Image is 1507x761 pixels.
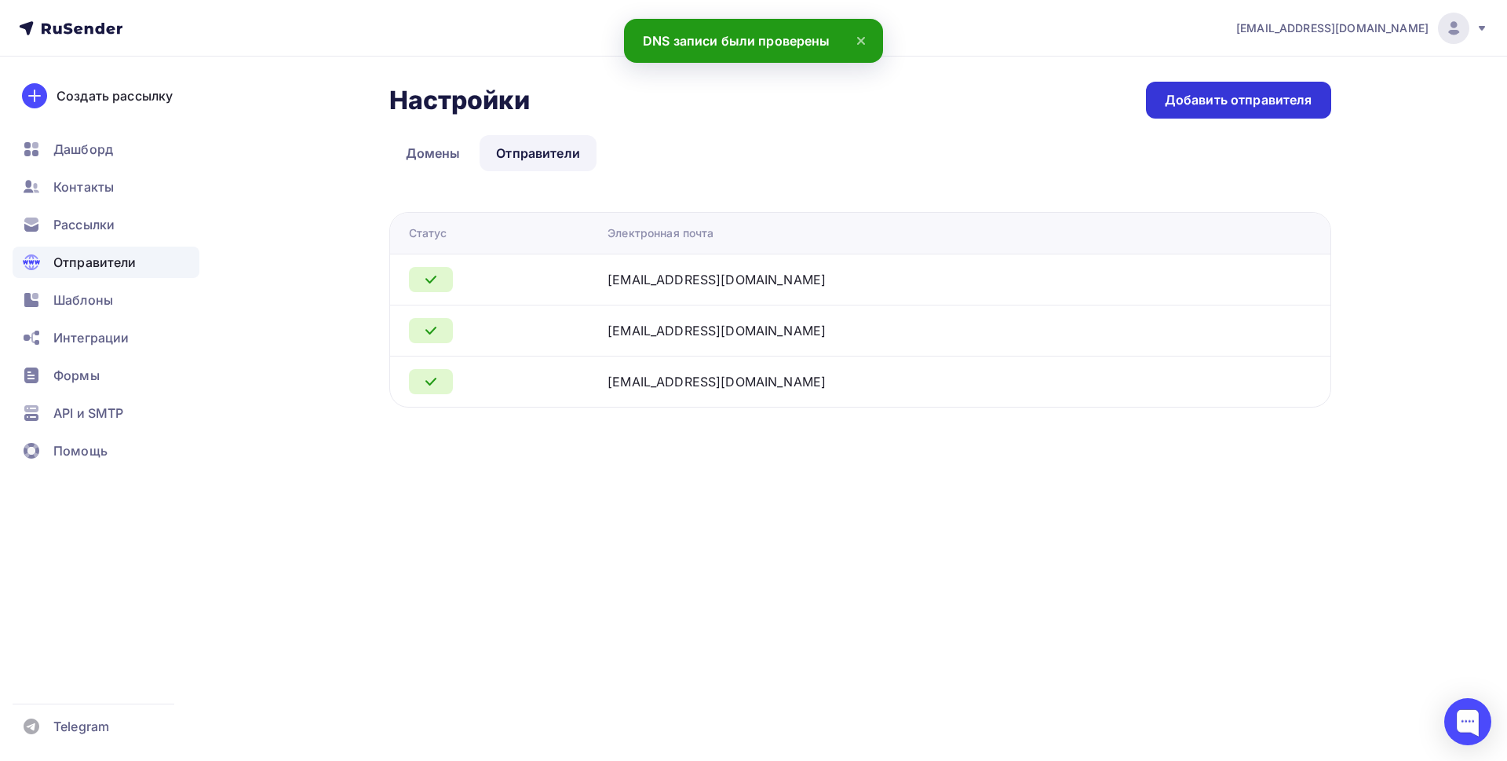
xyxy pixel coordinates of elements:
[13,284,199,316] a: Шаблоны
[13,171,199,203] a: Контакты
[608,321,826,340] div: [EMAIL_ADDRESS][DOMAIN_NAME]
[53,717,109,736] span: Telegram
[53,404,123,423] span: API и SMTP
[480,135,597,171] a: Отправители
[1236,13,1488,44] a: [EMAIL_ADDRESS][DOMAIN_NAME]
[53,328,129,347] span: Интеграции
[1236,20,1429,36] span: [EMAIL_ADDRESS][DOMAIN_NAME]
[13,134,199,165] a: Дашборд
[53,140,113,159] span: Дашборд
[389,135,477,171] a: Домены
[13,209,199,240] a: Рассылки
[1165,91,1312,109] div: Добавить отправителя
[608,372,826,391] div: [EMAIL_ADDRESS][DOMAIN_NAME]
[53,253,137,272] span: Отправители
[13,247,199,278] a: Отправители
[608,270,826,289] div: [EMAIL_ADDRESS][DOMAIN_NAME]
[13,360,199,391] a: Формы
[53,291,113,309] span: Шаблоны
[53,215,115,234] span: Рассылки
[389,85,530,116] h2: Настройки
[53,177,114,196] span: Контакты
[53,366,100,385] span: Формы
[57,86,173,105] div: Создать рассылку
[53,441,108,460] span: Помощь
[608,225,713,241] div: Электронная почта
[409,225,447,241] div: Статус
